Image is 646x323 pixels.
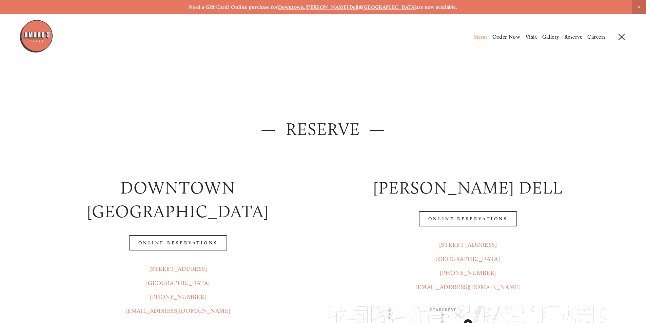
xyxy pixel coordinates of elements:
h2: [PERSON_NAME] DELL [329,176,607,200]
strong: & [359,4,362,10]
a: Downtown [278,4,304,10]
strong: , [304,4,305,10]
a: [EMAIL_ADDRESS][DOMAIN_NAME] [415,283,521,291]
h2: Downtown [GEOGRAPHIC_DATA] [39,176,317,224]
a: [STREET_ADDRESS] [439,241,497,248]
a: Menu [473,34,487,40]
h2: — Reserve — [39,117,607,141]
img: Amaro's Table [19,19,53,53]
a: Order Now [492,34,520,40]
a: [STREET_ADDRESS] [149,265,207,272]
a: Visit [526,34,537,40]
a: Reserve [564,34,582,40]
strong: Need a Gift Card? Online purchase for [189,4,278,10]
a: Gallery [542,34,559,40]
a: Online Reservations [419,211,517,226]
a: Careers [587,34,605,40]
a: [GEOGRAPHIC_DATA] [146,279,210,287]
a: [PERSON_NAME] Dell [306,4,359,10]
strong: are now available. [416,4,457,10]
a: [PHONE_NUMBER] [440,269,496,277]
a: [GEOGRAPHIC_DATA] [362,4,416,10]
a: [EMAIL_ADDRESS][DOMAIN_NAME] [125,307,231,315]
a: [GEOGRAPHIC_DATA] [436,255,500,263]
a: [PHONE_NUMBER] [150,293,206,301]
a: Online Reservations [129,235,227,250]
